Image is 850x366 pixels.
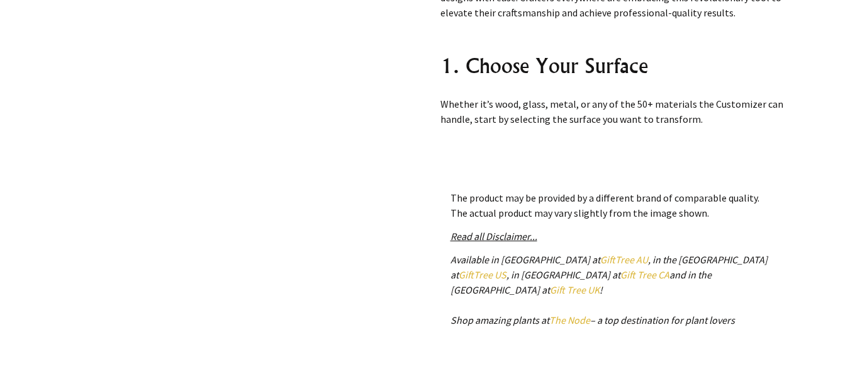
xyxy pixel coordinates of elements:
em: Available in [GEOGRAPHIC_DATA] at , in the [GEOGRAPHIC_DATA] at , in [GEOGRAPHIC_DATA] at and in ... [450,253,768,326]
a: GiftTree US [459,268,506,281]
h2: 1. Choose Your Surface [440,50,808,81]
a: Read all Disclaimer... [450,230,537,243]
a: The Node [549,314,590,326]
a: Gift Tree CA [620,268,669,281]
h2: 2. Create with Precision [440,157,808,187]
a: GiftTree AU [600,253,648,266]
p: Whether it’s wood, glass, metal, or any of the 50+ materials the Customizer can handle, start by ... [440,96,808,127]
a: Gift Tree UK [550,283,600,296]
p: The product may be provided by a different brand of comparable quality. The actual product may va... [450,190,798,220]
